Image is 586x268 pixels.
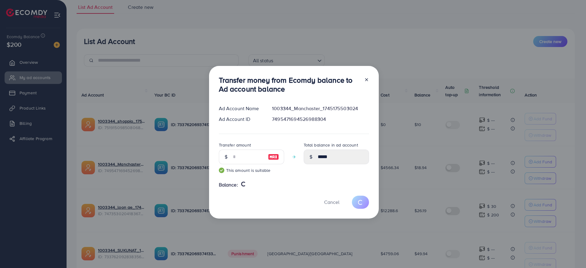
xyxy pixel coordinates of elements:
span: Balance: [219,181,238,188]
div: 7495471694526988304 [267,116,374,123]
img: guide [219,168,224,173]
button: Cancel [317,196,347,209]
iframe: Chat [560,241,581,263]
h3: Transfer money from Ecomdy balance to Ad account balance [219,76,359,93]
img: image [268,153,279,161]
label: Transfer amount [219,142,251,148]
span: Cancel [324,199,339,205]
small: This amount is suitable [219,167,284,173]
div: Ad Account Name [214,105,267,112]
label: Total balance in ad account [304,142,358,148]
div: 1003344_Manchaster_1745175503024 [267,105,374,112]
div: Ad Account ID [214,116,267,123]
